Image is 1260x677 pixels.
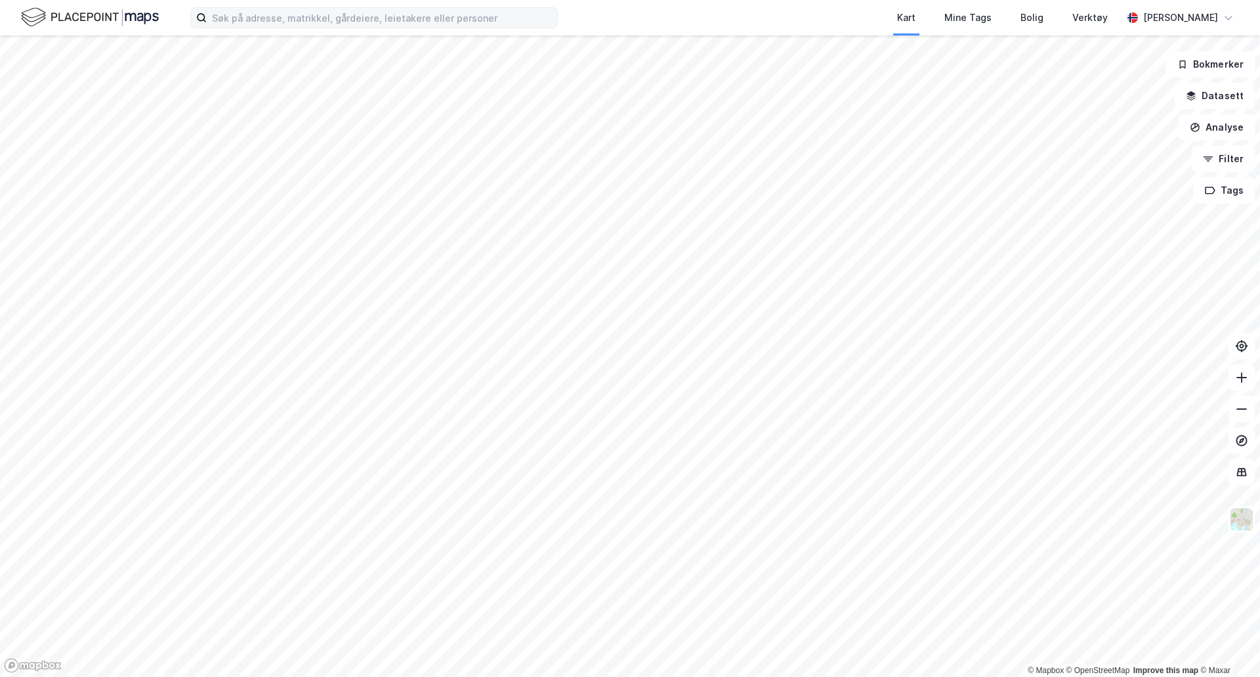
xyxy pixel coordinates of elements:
[897,10,915,26] div: Kart
[1020,10,1043,26] div: Bolig
[1143,10,1218,26] div: [PERSON_NAME]
[1194,614,1260,677] iframe: Chat Widget
[944,10,992,26] div: Mine Tags
[1194,614,1260,677] div: Kontrollprogram for chat
[21,6,159,29] img: logo.f888ab2527a4732fd821a326f86c7f29.svg
[1072,10,1108,26] div: Verktøy
[207,8,557,28] input: Søk på adresse, matrikkel, gårdeiere, leietakere eller personer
